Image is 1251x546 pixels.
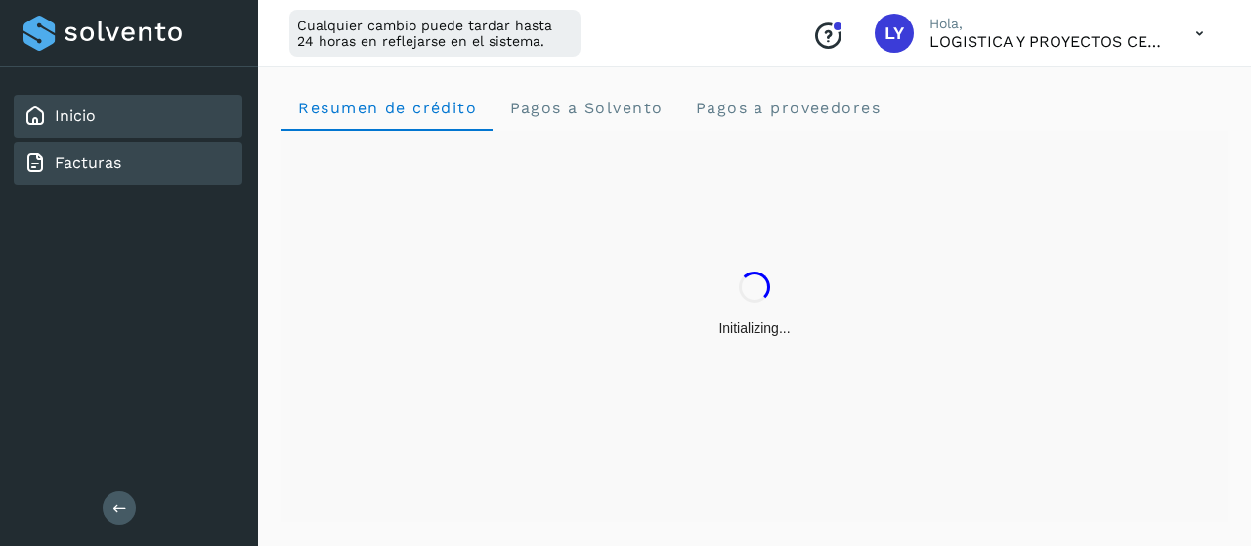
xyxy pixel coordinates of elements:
[297,99,477,117] span: Resumen de crédito
[14,95,242,138] div: Inicio
[694,99,881,117] span: Pagos a proveedores
[929,32,1164,51] p: LOGISTICA Y PROYECTOS CEALCA SA DE CV
[508,99,663,117] span: Pagos a Solvento
[289,10,581,57] div: Cualquier cambio puede tardar hasta 24 horas en reflejarse en el sistema.
[55,106,96,125] a: Inicio
[14,142,242,185] div: Facturas
[929,16,1164,32] p: Hola,
[55,153,121,172] a: Facturas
